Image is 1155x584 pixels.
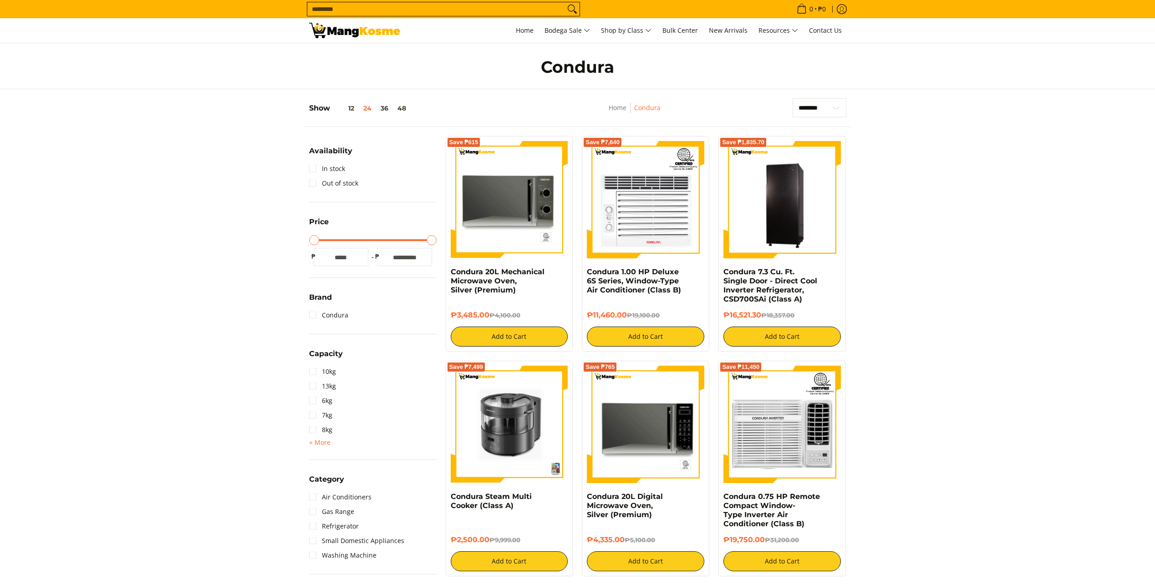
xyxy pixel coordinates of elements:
button: 36 [376,105,393,112]
h6: ₱19,750.00 [723,535,841,544]
a: Contact Us [804,18,846,43]
del: ₱18,357.00 [761,312,794,319]
a: Out of stock [309,176,358,191]
button: 48 [393,105,411,112]
a: Bulk Center [658,18,702,43]
span: New Arrivals [709,26,748,35]
a: Small Domestic Appliances [309,534,404,548]
span: ₱0 [817,6,827,12]
a: Bodega Sale [540,18,595,43]
a: Condura 20L Mechanical Microwave Oven, Silver (Premium) [451,267,544,294]
button: Add to Cart [723,551,841,571]
span: ₱ [309,252,318,261]
h6: ₱16,521.30 [723,311,841,320]
span: Save ₱7,499 [449,364,483,370]
summary: Open [309,350,343,364]
a: 6kg [309,393,332,408]
a: Air Conditioners [309,490,371,504]
span: + More [309,439,331,446]
span: Bodega Sale [544,25,590,36]
del: ₱31,200.00 [765,536,799,544]
summary: Open [309,476,344,490]
a: Condura 7.3 Cu. Ft. Single Door - Direct Cool Inverter Refrigerator, CSD700SAi (Class A) [723,267,817,303]
button: Add to Cart [587,551,704,571]
summary: Open [309,294,332,308]
a: Condura [309,308,348,322]
nav: Breadcrumbs [551,102,718,123]
img: Condura Steam Multi Cooker (Class A) [451,366,568,483]
a: Condura Steam Multi Cooker (Class A) [451,492,532,510]
button: 12 [330,105,359,112]
span: Shop by Class [601,25,651,36]
summary: Open [309,218,329,232]
img: Condura | Mang Kosme [309,23,400,38]
span: ₱ [373,252,382,261]
img: Condura 7.3 Cu. Ft. Single Door - Direct Cool Inverter Refrigerator, CSD700SAi (Class A) [723,142,841,257]
span: 0 [808,6,814,12]
summary: Open [309,147,352,161]
h5: Show [309,104,411,113]
button: 24 [359,105,376,112]
button: Add to Cart [723,327,841,347]
a: Resources [754,18,803,43]
a: Washing Machine [309,548,377,563]
span: Home [516,26,534,35]
span: Price [309,218,329,226]
a: 10kg [309,364,336,379]
del: ₱19,100.00 [627,312,660,319]
span: Availability [309,147,352,155]
a: Condura 0.75 HP Remote Compact Window-Type Inverter Air Conditioner (Class B) [723,492,820,528]
del: ₱9,999.00 [489,536,520,544]
h6: ₱3,485.00 [451,311,568,320]
h1: Condura [400,57,755,77]
a: 8kg [309,423,332,437]
img: Condura 1.00 HP Deluxe 6S Series, Window-Type Air Conditioner (Class B) [587,141,704,258]
h6: ₱11,460.00 [587,311,704,320]
span: Category [309,476,344,483]
h6: ₱4,335.00 [587,535,704,544]
a: Gas Range [309,504,354,519]
span: Save ₱615 [449,140,478,145]
a: Condura 20L Digital Microwave Oven, Silver (Premium) [587,492,663,519]
a: Home [609,103,626,112]
span: Bulk Center [662,26,698,35]
a: 13kg [309,379,336,393]
a: Condura [634,103,661,112]
img: 20-liter-digital-microwave-oven-silver-full-front-view-mang-kosme [587,366,704,483]
a: Condura 1.00 HP Deluxe 6S Series, Window-Type Air Conditioner (Class B) [587,267,681,294]
del: ₱4,100.00 [489,312,520,319]
span: Save ₱7,640 [585,140,620,145]
a: 7kg [309,408,332,423]
a: Refrigerator [309,519,359,534]
a: Shop by Class [596,18,656,43]
button: Add to Cart [587,327,704,347]
span: • [794,4,829,14]
span: Brand [309,294,332,301]
nav: Main Menu [409,18,846,43]
span: Capacity [309,350,343,357]
h6: ₱2,500.00 [451,535,568,544]
a: Home [511,18,538,43]
img: Condura 0.75 HP Remote Compact Window-Type Inverter Air Conditioner (Class B) [723,366,841,483]
button: Search [565,2,580,16]
span: Save ₱765 [585,364,615,370]
button: Add to Cart [451,551,568,571]
summary: Open [309,437,331,448]
a: In stock [309,161,345,176]
span: Resources [758,25,798,36]
a: New Arrivals [704,18,752,43]
button: Add to Cart [451,327,568,347]
span: Save ₱11,450 [722,364,759,370]
img: Condura 20L Mechanical Microwave Oven, Silver (Premium) [451,141,568,258]
span: Save ₱1,835.70 [722,140,764,145]
span: Contact Us [809,26,842,35]
del: ₱5,100.00 [625,536,655,544]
